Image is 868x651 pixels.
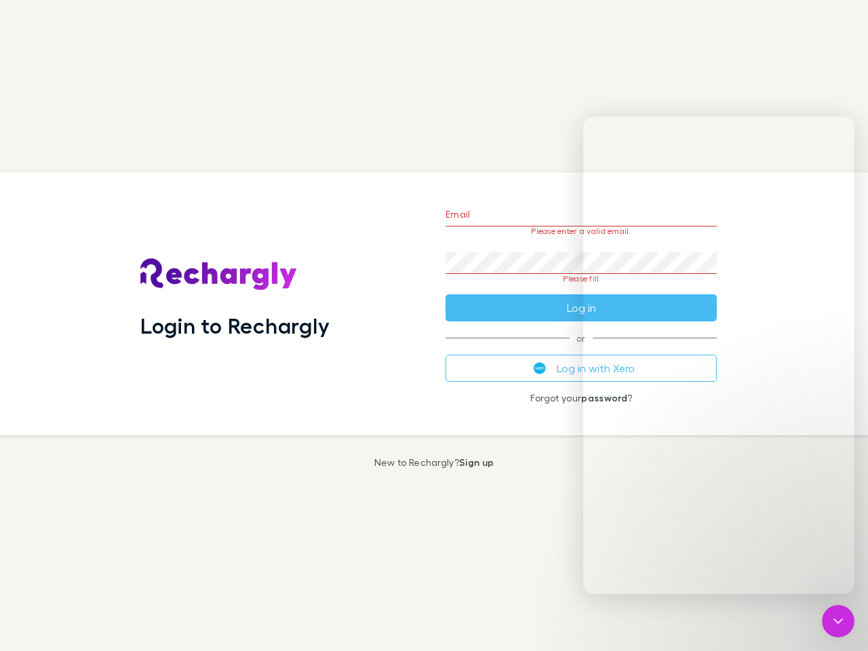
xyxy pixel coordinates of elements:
p: Please enter a valid email. [446,226,717,236]
p: Please fill [446,274,717,283]
img: Rechargly's Logo [140,258,298,291]
button: Log in with Xero [446,355,717,382]
img: Xero's logo [534,362,546,374]
p: New to Rechargly? [374,457,494,468]
iframe: Intercom live chat [822,605,854,637]
button: Log in [446,294,717,321]
iframe: Intercom live chat [583,117,854,594]
a: password [581,392,627,403]
a: Sign up [459,456,494,468]
p: Forgot your ? [446,393,717,403]
h1: Login to Rechargly [140,313,330,338]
